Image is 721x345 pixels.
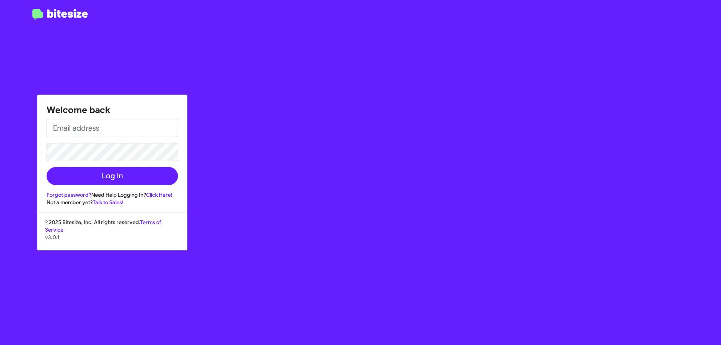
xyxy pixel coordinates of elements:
a: Talk to Sales! [93,199,124,206]
div: Need Help Logging In? [47,191,178,199]
a: Forgot password? [47,191,91,198]
div: © 2025 Bitesize, Inc. All rights reserved. [38,218,187,250]
p: v3.0.1 [45,234,179,241]
div: Not a member yet? [47,199,178,206]
h1: Welcome back [47,104,178,116]
input: Email address [47,119,178,137]
button: Log In [47,167,178,185]
a: Click Here! [146,191,172,198]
